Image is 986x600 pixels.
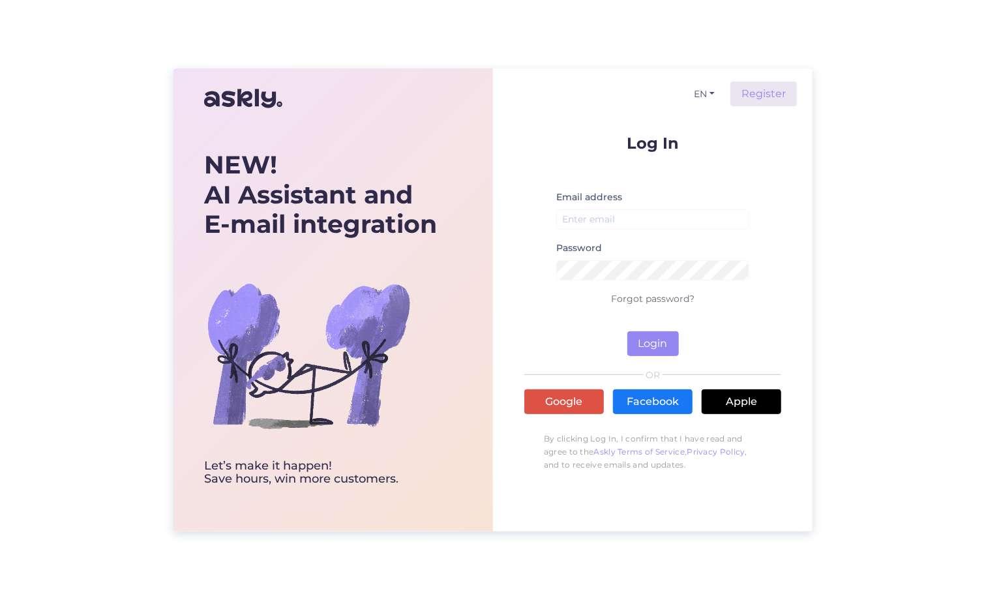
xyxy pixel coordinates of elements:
[556,190,622,204] label: Email address
[611,293,695,305] a: Forgot password?
[204,460,437,486] div: Let’s make it happen! Save hours, win more customers.
[730,82,797,106] a: Register
[524,389,604,414] a: Google
[204,83,282,114] img: Askly
[627,331,679,356] button: Login
[687,447,745,457] a: Privacy Policy
[524,426,781,478] p: By clicking Log In, I confirm that I have read and agree to the , , and to receive emails and upd...
[556,241,602,255] label: Password
[594,447,685,457] a: Askly Terms of Service
[204,149,277,180] b: NEW!
[689,85,720,104] button: EN
[644,370,663,380] span: OR
[702,389,781,414] a: Apple
[556,209,749,230] input: Enter email
[524,135,781,151] p: Log In
[613,389,693,414] a: Facebook
[204,150,437,239] div: AI Assistant and E-mail integration
[204,251,413,460] img: bg-askly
